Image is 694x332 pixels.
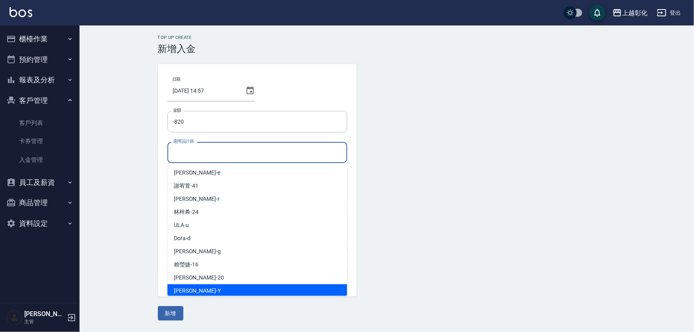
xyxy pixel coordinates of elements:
[174,169,220,177] span: [PERSON_NAME] -e
[3,192,76,213] button: 商品管理
[589,5,605,21] button: save
[24,310,65,318] h5: [PERSON_NAME]
[3,90,76,111] button: 客戶管理
[3,151,76,169] a: 入金管理
[174,287,221,295] span: [PERSON_NAME] -Y
[609,5,651,21] button: 上越彰化
[3,29,76,49] button: 櫃檯作業
[3,132,76,150] a: 卡券管理
[174,234,191,243] span: Dora -d
[174,208,198,216] span: 林梓希 -24
[173,107,181,113] label: 金額
[172,76,181,82] label: 日期
[174,247,221,256] span: [PERSON_NAME] -g
[654,6,684,20] button: 登出
[24,318,65,325] p: 主管
[3,172,76,193] button: 員工及薪資
[622,8,647,18] div: 上越彰化
[174,274,224,282] span: [PERSON_NAME] -20
[158,35,616,40] h2: Top Up Create
[174,182,198,190] span: 謝宥萱 -41
[158,43,616,54] h3: 新增入金
[3,70,76,90] button: 報表及分析
[174,195,220,203] span: [PERSON_NAME] -r
[10,7,32,17] img: Logo
[173,138,194,144] label: 選擇設計師
[3,114,76,132] a: 客戶列表
[3,49,76,70] button: 預約管理
[174,260,198,269] span: 賴瑩婕 -16
[3,213,76,234] button: 資料設定
[174,221,189,229] span: ULA -u
[6,310,22,326] img: Person
[158,306,183,321] button: 新增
